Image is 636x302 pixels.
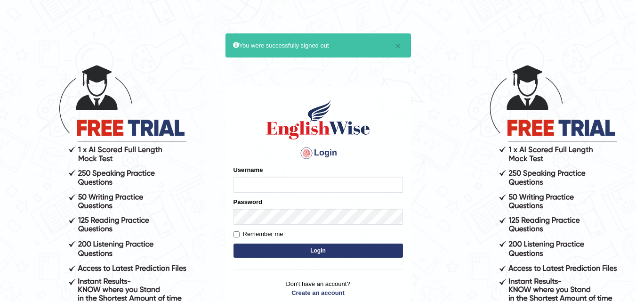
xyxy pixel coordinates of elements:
button: × [395,41,401,51]
label: Username [233,165,263,174]
h4: Login [233,146,403,161]
input: Remember me [233,231,240,237]
a: Create an account [233,288,403,297]
div: You were successfully signed out [225,33,411,57]
label: Password [233,197,262,206]
label: Remember me [233,229,283,239]
button: Login [233,244,403,258]
img: Logo of English Wise sign in for intelligent practice with AI [265,98,372,141]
